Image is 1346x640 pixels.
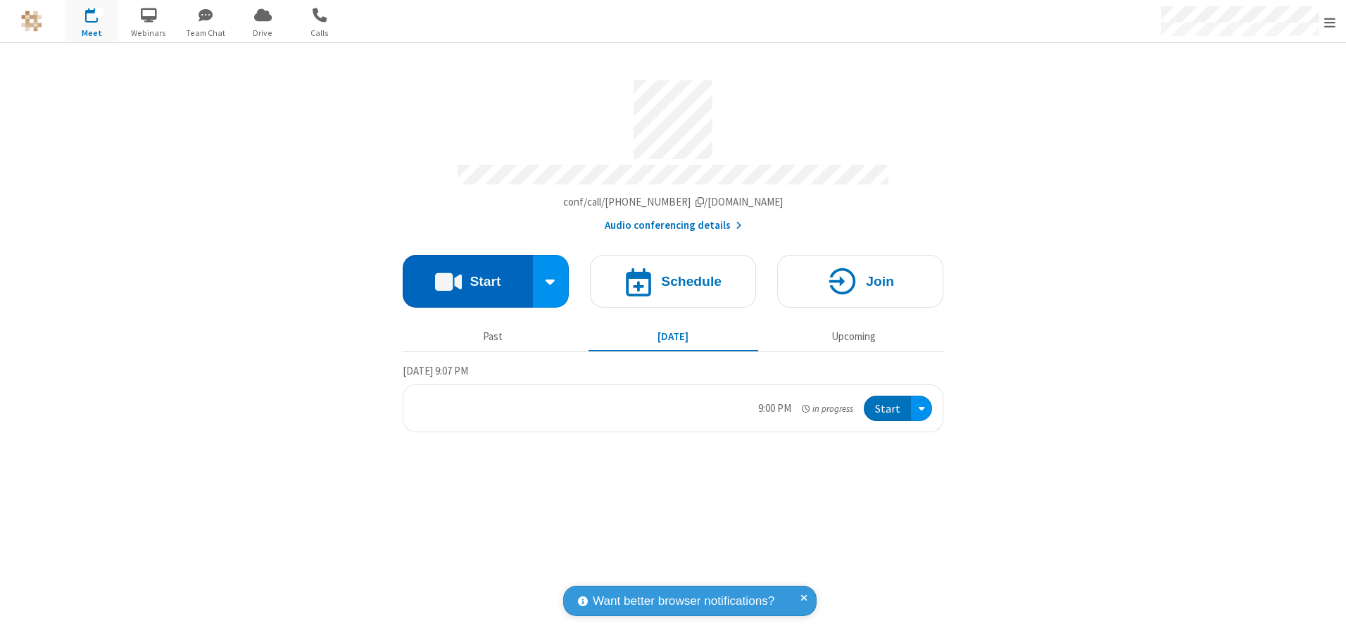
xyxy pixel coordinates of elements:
[777,255,943,308] button: Join
[864,396,911,422] button: Start
[294,27,346,39] span: Calls
[403,255,533,308] button: Start
[605,218,742,234] button: Audio conferencing details
[65,27,118,39] span: Meet
[563,195,784,208] span: Copy my meeting room link
[470,275,501,288] h4: Start
[769,323,938,350] button: Upcoming
[661,275,722,288] h4: Schedule
[589,323,758,350] button: [DATE]
[758,401,791,417] div: 9:00 PM
[408,323,578,350] button: Past
[122,27,175,39] span: Webinars
[21,11,42,32] img: QA Selenium DO NOT DELETE OR CHANGE
[403,363,943,433] section: Today's Meetings
[95,8,104,18] div: 1
[403,364,468,377] span: [DATE] 9:07 PM
[802,402,853,415] em: in progress
[590,255,756,308] button: Schedule
[180,27,232,39] span: Team Chat
[866,275,894,288] h4: Join
[563,194,784,211] button: Copy my meeting room linkCopy my meeting room link
[237,27,289,39] span: Drive
[911,396,932,422] div: Open menu
[533,255,570,308] div: Start conference options
[593,592,774,610] span: Want better browser notifications?
[403,70,943,234] section: Account details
